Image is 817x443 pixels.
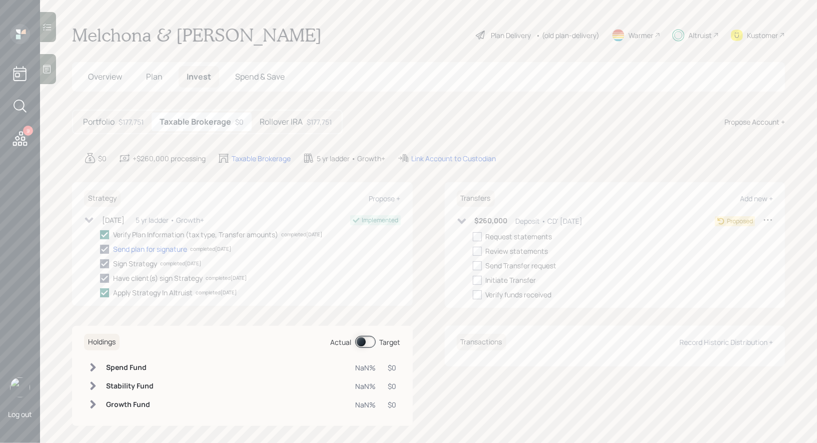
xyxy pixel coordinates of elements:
[113,258,157,269] div: Sign Strategy
[84,190,121,207] h6: Strategy
[113,273,203,283] div: Have client(s) sign Strategy
[187,71,211,82] span: Invest
[457,190,495,207] h6: Transfers
[317,153,385,164] div: 5 yr ladder • Growth+
[106,382,154,390] h6: Stability Fund
[380,337,401,347] div: Target
[486,231,552,242] div: Request statements
[356,362,376,373] div: NaN%
[136,215,204,225] div: 5 yr ladder • Growth+
[486,260,557,271] div: Send Transfer request
[536,30,599,41] div: • (old plan-delivery)
[486,246,548,256] div: Review statements
[160,117,231,127] h5: Taxable Brokerage
[133,153,206,164] div: +$260,000 processing
[491,30,531,41] div: Plan Delivery
[72,24,322,46] h1: Melchona & [PERSON_NAME]
[388,399,397,410] div: $0
[747,30,778,41] div: Kustomer
[486,289,552,300] div: Verify funds received
[10,377,30,397] img: treva-nostdahl-headshot.png
[356,399,376,410] div: NaN%
[457,334,506,350] h6: Transactions
[369,194,401,203] div: Propose +
[232,153,291,164] div: Taxable Brokerage
[8,409,32,419] div: Log out
[486,275,536,285] div: Initiate Transfer
[362,216,399,225] div: Implemented
[113,229,278,240] div: Verify Plan Information (tax type, Transfer amounts)
[331,337,352,347] div: Actual
[235,71,285,82] span: Spend & Save
[190,245,231,253] div: completed [DATE]
[281,231,322,238] div: completed [DATE]
[88,71,122,82] span: Overview
[113,287,193,298] div: Apply Strategy In Altruist
[83,117,115,127] h5: Portfolio
[411,153,496,164] div: Link Account to Custodian
[235,117,244,127] div: $0
[98,153,107,164] div: $0
[740,194,773,203] div: Add new +
[679,337,773,347] div: Record Historic Distribution +
[106,363,154,372] h6: Spend Fund
[307,117,332,127] div: $177,751
[727,217,753,226] div: Proposed
[206,274,247,282] div: completed [DATE]
[84,334,120,350] h6: Holdings
[23,126,33,136] div: 9
[688,30,712,41] div: Altruist
[260,117,303,127] h5: Rollover IRA
[388,362,397,373] div: $0
[146,71,163,82] span: Plan
[106,400,154,409] h6: Growth Fund
[475,217,508,225] h6: $260,000
[388,381,397,391] div: $0
[196,289,237,296] div: completed [DATE]
[628,30,653,41] div: Warmer
[724,117,785,127] div: Propose Account +
[113,244,187,254] div: Send plan for signature
[119,117,144,127] div: $177,751
[356,381,376,391] div: NaN%
[102,215,125,225] div: [DATE]
[516,216,583,226] div: Deposit • CD' [DATE]
[160,260,201,267] div: completed [DATE]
